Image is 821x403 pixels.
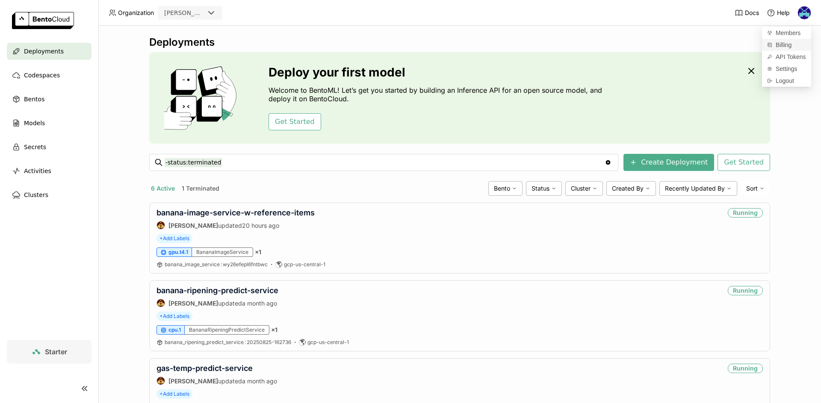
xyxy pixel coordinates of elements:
[157,234,192,243] span: +Add Labels
[745,9,759,17] span: Docs
[185,325,269,335] div: BananaRipeningPredictService
[798,6,811,19] img: Matt Weiss
[606,181,656,196] div: Created By
[735,9,759,17] a: Docs
[157,286,278,295] a: banana-ripening-predict-service
[157,364,253,373] a: gas-temp-predict-service
[776,53,806,61] span: API Tokens
[776,29,800,37] span: Members
[7,138,92,156] a: Secrets
[7,162,92,179] a: Activities
[180,183,221,194] button: 1 Terminated
[7,115,92,132] a: Models
[24,94,44,104] span: Bentos
[718,154,770,171] button: Get Started
[157,312,192,321] span: +Add Labels
[168,249,188,256] span: gpu.t4.1
[168,300,218,307] strong: [PERSON_NAME]
[149,36,770,49] div: Deployments
[762,63,811,75] a: Settings
[284,261,325,268] span: gcp-us-central-1
[776,65,797,73] span: Settings
[24,118,45,128] span: Models
[777,9,790,17] span: Help
[24,142,46,152] span: Secrets
[242,377,277,385] span: a month ago
[24,166,51,176] span: Activities
[488,181,523,196] div: Bento
[728,286,763,295] div: Running
[157,377,277,385] div: updated
[24,46,64,56] span: Deployments
[192,247,253,257] div: BananaImageService
[728,208,763,218] div: Running
[168,327,181,333] span: cpu.1
[7,91,92,108] a: Bentos
[221,261,222,268] span: :
[271,326,278,334] span: × 1
[157,299,165,307] img: Agastya Mondal
[165,156,605,169] input: Search
[269,65,606,79] h3: Deploy your first model
[157,208,315,217] a: banana-image-service-w-reference-items
[605,159,611,166] svg: Clear value
[269,86,606,103] p: Welcome to BentoML! Let’s get you started by building an Inference API for an open source model, ...
[307,339,349,346] span: gcp-us-central-1
[762,39,811,51] a: Billing
[612,185,644,192] span: Created By
[157,299,278,307] div: updated
[741,181,770,196] div: Sort
[7,67,92,84] a: Codespaces
[168,222,218,229] strong: [PERSON_NAME]
[242,300,277,307] span: a month ago
[776,77,794,85] span: Logout
[571,185,591,192] span: Cluster
[565,181,603,196] div: Cluster
[118,9,154,17] span: Organization
[665,185,725,192] span: Recently Updated By
[242,222,279,229] span: 20 hours ago
[532,185,549,192] span: Status
[165,339,291,345] span: banana_ripening_predict_service 20250825-162736
[776,41,791,49] span: Billing
[659,181,737,196] div: Recently Updated By
[157,221,315,229] div: updated
[45,347,67,356] span: Starter
[7,340,92,364] a: Starter
[526,181,562,196] div: Status
[156,66,248,130] img: cover onboarding
[7,186,92,203] a: Clusters
[165,261,268,268] span: banana_image_service wy26efepl6fntbwc
[165,339,291,346] a: banana_ripening_predict_service:20250825-162736
[245,339,246,345] span: :
[12,12,74,29] img: logo
[255,248,261,256] span: × 1
[24,70,60,80] span: Codespaces
[269,113,321,130] button: Get Started
[24,190,48,200] span: Clusters
[762,75,811,87] div: Logout
[157,389,192,399] span: +Add Labels
[762,51,811,63] a: API Tokens
[168,377,218,385] strong: [PERSON_NAME]
[728,364,763,373] div: Running
[7,43,92,60] a: Deployments
[149,183,177,194] button: 6 Active
[623,154,714,171] button: Create Deployment
[157,377,165,385] img: Agastya Mondal
[165,261,268,268] a: banana_image_service:wy26efepl6fntbwc
[762,27,811,39] a: Members
[157,221,165,229] img: Agastya Mondal
[164,9,204,17] div: [PERSON_NAME]
[767,9,790,17] div: Help
[746,185,758,192] span: Sort
[205,9,206,18] input: Selected strella.
[494,185,510,192] span: Bento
